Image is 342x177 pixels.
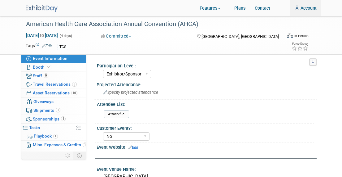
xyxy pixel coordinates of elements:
span: 1 [61,116,66,121]
img: Format-Inperson.png [287,33,293,38]
div: TCS [58,44,68,50]
span: 9 [44,73,48,78]
span: Travel Reservations [33,82,77,87]
a: Features [195,1,230,16]
span: Giveaways [33,99,54,104]
span: Misc. Expenses & Credits [33,142,87,147]
a: Tasks [21,124,86,132]
div: American Health Care Association Annual Convention (AHCA) [24,19,284,30]
td: Tags [26,43,52,50]
span: Playbook [34,134,58,138]
a: Plans [230,0,250,16]
a: Shipments1 [21,106,86,115]
span: Budget [33,151,47,156]
a: Budget [21,149,86,158]
a: Staff9 [21,72,86,80]
span: Sponsorships [33,116,66,121]
span: Specify projected attendance [103,90,158,95]
div: Event Rating [292,43,308,46]
span: 10 [71,91,77,95]
span: Tasks [29,125,40,130]
span: Shipments [33,108,60,113]
div: Projected Attendance: [97,80,317,88]
span: Staff [33,73,48,78]
span: 1 [56,108,60,112]
a: Misc. Expenses & Credits1 [21,141,86,149]
i: Booth reservation complete [47,65,50,69]
a: Edit [128,145,138,150]
a: Booth [21,63,86,71]
img: ExhibitDay [26,5,58,12]
td: Toggle Event Tabs [73,152,86,160]
div: Attendee List: [97,100,314,107]
span: (4 days) [59,34,72,38]
span: to [39,33,45,38]
span: [GEOGRAPHIC_DATA], [GEOGRAPHIC_DATA] [201,34,279,39]
div: Customer Event?: [97,124,314,131]
a: Sponsorships1 [21,115,86,123]
span: 8 [72,82,77,87]
div: Event Website: [97,143,317,151]
div: Event Venue Name: [97,165,317,172]
a: Playbook1 [21,132,86,140]
span: Event Information [33,56,67,61]
span: 1 [83,143,87,147]
a: Travel Reservations8 [21,80,86,88]
div: In-Person [294,34,309,38]
a: Giveaways [21,98,86,106]
div: Event Format [269,32,309,42]
span: [DATE] [DATE] [26,33,58,38]
div: Participation Level: [97,61,314,69]
button: Committed [99,33,134,39]
td: Personalize Event Tab Strip [63,152,73,160]
a: Contact [250,0,275,16]
a: Edit [42,44,52,48]
span: Booth [33,65,52,70]
a: Asset Reservations10 [21,89,86,97]
a: Event Information [21,54,86,63]
span: 1 [53,134,58,138]
a: Account [290,0,321,16]
span: Asset Reservations [33,90,77,95]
